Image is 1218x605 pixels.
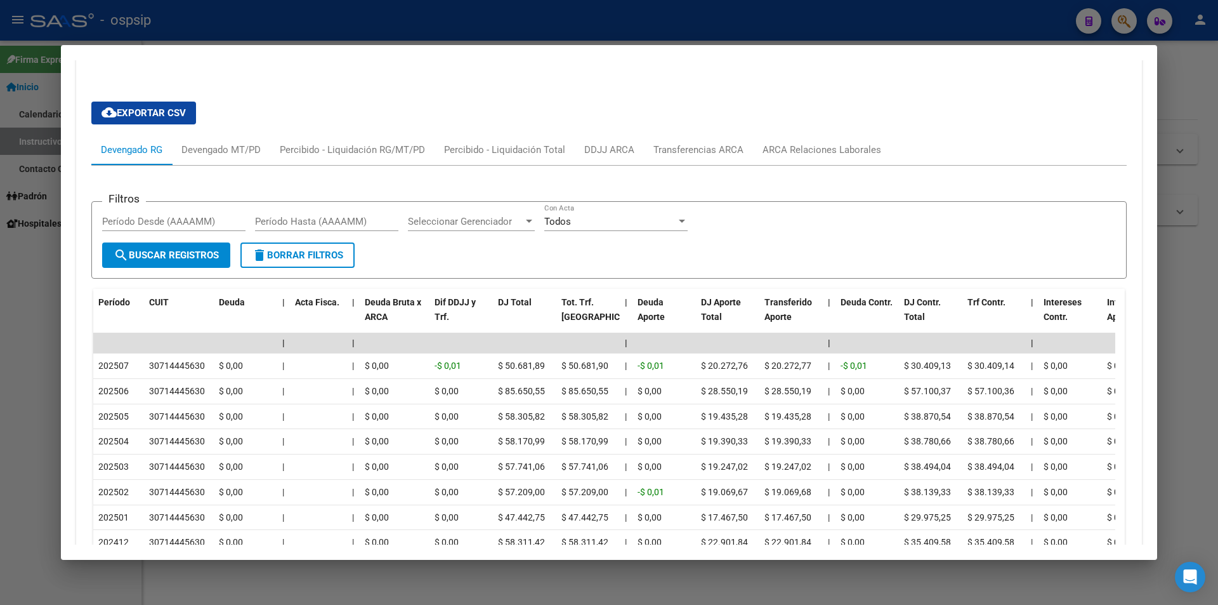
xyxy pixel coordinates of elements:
span: | [828,487,830,497]
span: $ 0,00 [219,386,243,396]
datatable-header-cell: Trf Contr. [962,289,1026,345]
span: $ 0,00 [1107,436,1131,446]
span: | [282,361,284,371]
span: | [282,487,284,497]
span: DJ Total [498,297,532,307]
span: $ 0,00 [435,462,459,472]
span: $ 0,00 [219,487,243,497]
span: | [282,297,285,307]
span: | [282,537,284,547]
span: $ 57.741,06 [498,462,545,472]
span: Deuda Aporte [638,297,665,322]
div: Devengado MT/PD [181,143,261,157]
span: | [1031,537,1033,547]
h3: Filtros [102,192,146,206]
span: $ 57.100,37 [904,386,951,396]
span: $ 17.467,50 [764,512,811,522]
span: $ 19.435,28 [764,411,811,422]
span: | [1031,462,1033,472]
span: $ 19.390,33 [701,436,748,446]
span: Tot. Trf. [GEOGRAPHIC_DATA] [561,297,648,322]
span: $ 20.272,76 [701,361,748,371]
span: $ 0,00 [365,436,389,446]
span: $ 0,00 [1044,537,1068,547]
span: | [352,537,354,547]
span: $ 50.681,89 [498,361,545,371]
datatable-header-cell: | [620,289,632,345]
div: Transferencias ARCA [653,143,743,157]
span: | [282,436,284,446]
span: | [828,361,830,371]
span: 202507 [98,361,129,371]
span: 202501 [98,512,129,522]
span: $ 17.467,50 [701,512,748,522]
span: $ 0,00 [219,436,243,446]
span: $ 0,00 [1107,512,1131,522]
span: | [282,512,284,522]
span: $ 57.741,06 [561,462,608,472]
mat-icon: delete [252,248,267,263]
span: Intereses Contr. [1044,297,1082,322]
datatable-header-cell: CUIT [144,289,214,345]
span: $ 0,00 [638,386,662,396]
span: Dif DDJJ y Trf. [435,297,476,322]
span: $ 85.650,55 [561,386,608,396]
span: | [282,462,284,472]
span: Acta Fisca. [295,297,339,307]
span: | [352,436,354,446]
span: $ 22.901,84 [701,537,748,547]
datatable-header-cell: Período [93,289,144,345]
span: | [1031,361,1033,371]
span: | [625,386,627,396]
span: $ 58.305,82 [561,411,608,422]
div: 30714445630 [149,409,205,424]
span: $ 0,00 [219,462,243,472]
span: $ 35.409,58 [967,537,1014,547]
span: $ 28.550,19 [764,386,811,396]
span: | [352,411,354,422]
span: $ 38.494,04 [904,462,951,472]
span: $ 19.435,28 [701,411,748,422]
div: Percibido - Liquidación RG/MT/PD [280,143,425,157]
datatable-header-cell: Deuda Aporte [632,289,696,345]
span: $ 0,00 [638,411,662,422]
span: | [352,361,354,371]
span: $ 38.870,54 [904,411,951,422]
span: $ 38.139,33 [967,487,1014,497]
span: $ 19.247,02 [701,462,748,472]
datatable-header-cell: | [1026,289,1038,345]
mat-icon: cloud_download [101,105,117,120]
span: | [1031,338,1033,348]
span: CUIT [149,297,169,307]
span: DJ Contr. Total [904,297,941,322]
span: $ 0,00 [1107,537,1131,547]
datatable-header-cell: Deuda Bruta x ARCA [360,289,429,345]
span: $ 38.870,54 [967,411,1014,422]
span: | [625,361,627,371]
span: | [1031,487,1033,497]
span: | [282,338,285,348]
span: $ 38.780,66 [967,436,1014,446]
span: $ 0,00 [1044,462,1068,472]
div: Open Intercom Messenger [1175,562,1205,592]
span: $ 50.681,90 [561,361,608,371]
span: Deuda Bruta x ARCA [365,297,421,322]
span: | [625,411,627,422]
span: $ 19.069,68 [764,487,811,497]
div: ARCA Relaciones Laborales [763,143,881,157]
span: $ 0,00 [1107,487,1131,497]
span: $ 57.209,00 [498,487,545,497]
span: 202505 [98,411,129,422]
span: | [625,297,627,307]
div: Percibido - Liquidación Total [444,143,565,157]
span: 202506 [98,386,129,396]
span: | [352,487,354,497]
datatable-header-cell: | [277,289,290,345]
span: $ 22.901,84 [764,537,811,547]
button: Exportar CSV [91,102,196,124]
span: $ 0,00 [435,487,459,497]
span: Exportar CSV [101,107,186,119]
span: | [1031,411,1033,422]
span: | [625,537,627,547]
span: $ 57.100,36 [967,386,1014,396]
